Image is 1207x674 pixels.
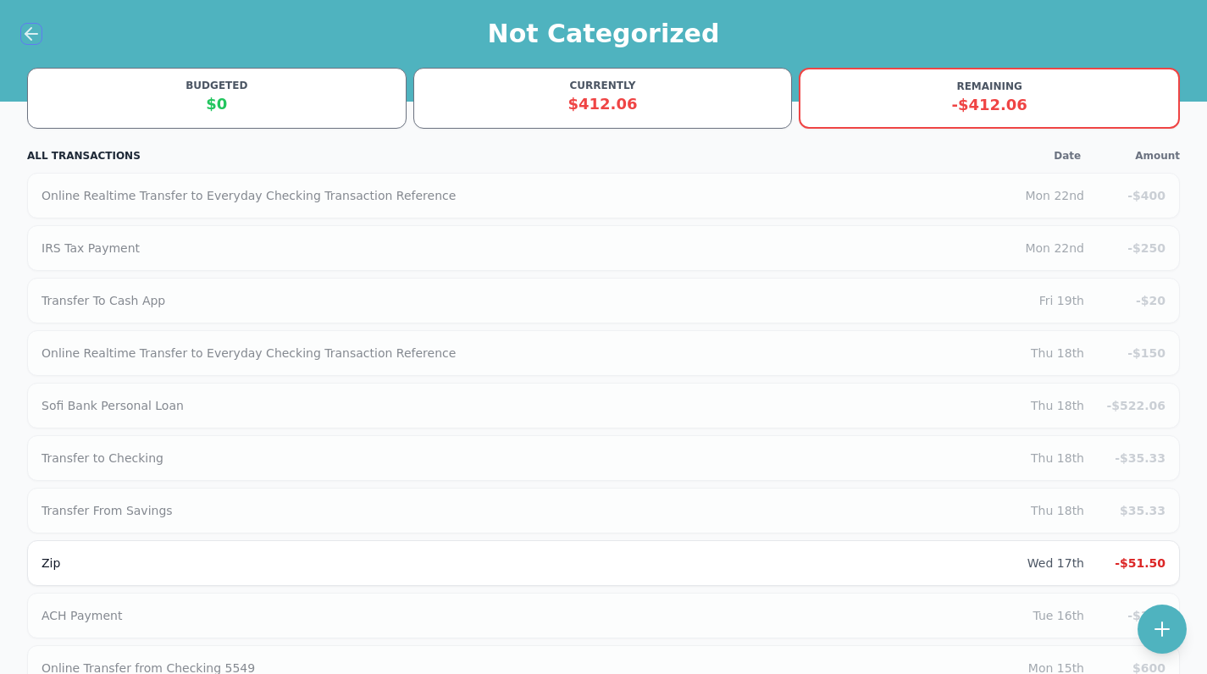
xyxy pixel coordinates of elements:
div: Zip [42,555,1027,572]
div: Mon 22nd [1025,187,1084,204]
div: -$51.50 [1098,555,1165,572]
div: Thu 18th [1031,397,1084,414]
div: Mon 22nd [1025,240,1084,257]
div: -$250 [1098,240,1165,257]
div: Thu 18th [1031,502,1084,519]
div: Transfer to Checking [42,450,1031,467]
div: Thu 18th [1031,450,1084,467]
div: BUDGETED [38,79,396,92]
div: $412.06 [424,92,782,116]
div: REMAINING [811,80,1168,93]
div: Tue 16th [1033,607,1084,624]
div: Transfer To Cash App [42,292,1039,309]
div: IRS Tax Payment [42,240,1025,257]
div: Wed 17th [1027,555,1084,572]
div: Thu 18th [1031,345,1084,362]
div: -$150 [1098,345,1165,362]
div: Online Realtime Transfer to Everyday Checking Transaction Reference [42,345,1031,362]
div: -$20 [1098,292,1165,309]
div: CURRENTLY [424,79,782,92]
div: Amount [1135,149,1180,163]
div: -$300 [1098,607,1165,624]
div: Fri 19th [1039,292,1084,309]
div: ACH Payment [42,607,1033,624]
div: -$400 [1098,187,1165,204]
div: Sofi Bank Personal Loan [42,397,1031,414]
div: $35.33 [1098,502,1165,519]
h1: Not Categorized [488,19,720,49]
div: Date [1054,149,1081,163]
div: Transfer From Savings [42,502,1031,519]
div: $0 [38,92,396,116]
div: Online Realtime Transfer to Everyday Checking Transaction Reference [42,187,1025,204]
div: -$35.33 [1098,450,1165,467]
div: -$522.06 [1098,397,1165,414]
div: -$412.06 [811,93,1168,117]
h2: ALL TRANSACTIONS [27,149,141,163]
